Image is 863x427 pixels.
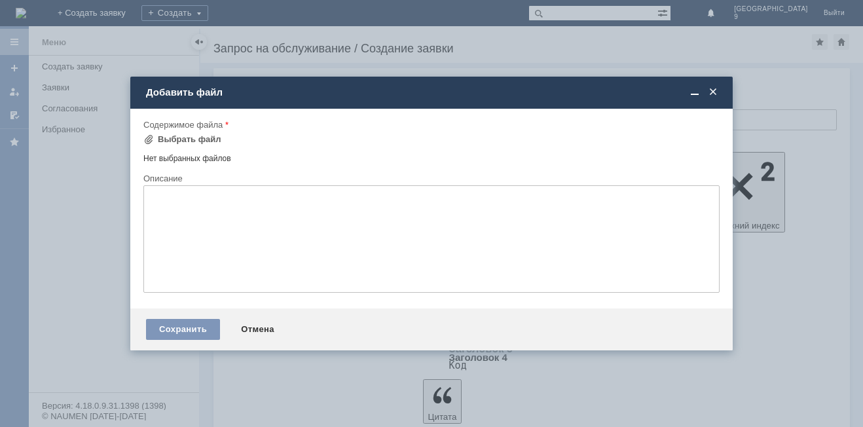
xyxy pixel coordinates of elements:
div: спасибо. [5,58,191,68]
div: Выбрать файл [158,134,221,145]
span: Закрыть [707,86,720,98]
div: Добавить файл [146,86,720,98]
div: Нет выбранных файлов [143,149,720,164]
span: Свернуть (Ctrl + M) [688,86,701,98]
div: удалите, пожалуйста, отложенные чеки от [DATE] [5,26,191,47]
div: Содержимое файла [143,121,717,129]
div: Описание [143,174,717,183]
div: Здравствуйте [5,5,191,16]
